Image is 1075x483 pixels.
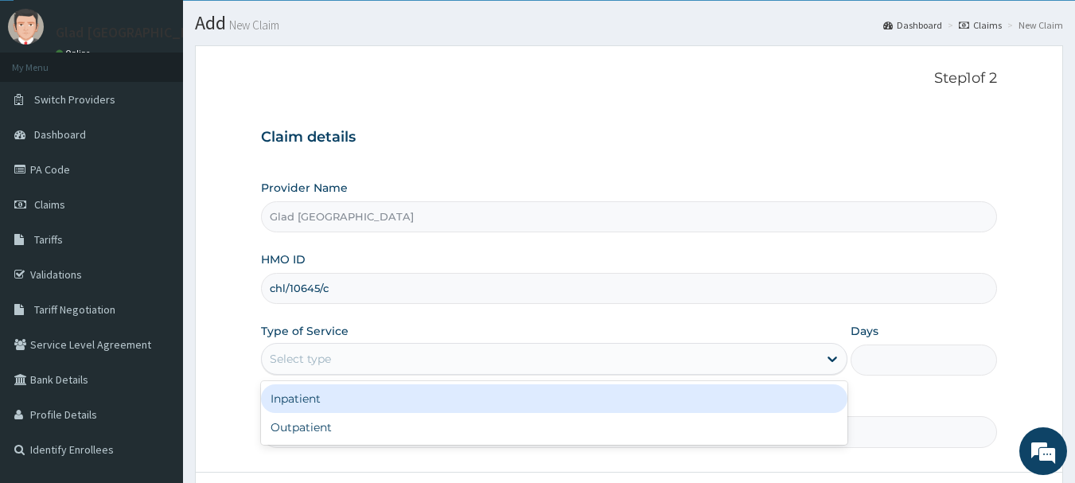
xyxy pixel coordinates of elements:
[92,142,220,302] span: We're online!
[34,302,115,317] span: Tariff Negotiation
[270,351,331,367] div: Select type
[34,127,86,142] span: Dashboard
[8,317,303,373] textarea: Type your message and hit 'Enter'
[261,180,348,196] label: Provider Name
[261,323,349,339] label: Type of Service
[56,48,94,59] a: Online
[1003,18,1063,32] li: New Claim
[261,129,998,146] h3: Claim details
[261,8,299,46] div: Minimize live chat window
[83,89,267,110] div: Chat with us now
[29,80,64,119] img: d_794563401_company_1708531726252_794563401
[8,9,44,45] img: User Image
[261,413,847,442] div: Outpatient
[195,13,1063,33] h1: Add
[851,323,878,339] label: Days
[261,273,998,304] input: Enter HMO ID
[261,70,998,88] p: Step 1 of 2
[261,384,847,413] div: Inpatient
[883,18,942,32] a: Dashboard
[34,197,65,212] span: Claims
[34,92,115,107] span: Switch Providers
[56,25,218,40] p: Glad [GEOGRAPHIC_DATA]
[226,19,279,31] small: New Claim
[959,18,1002,32] a: Claims
[261,251,306,267] label: HMO ID
[34,232,63,247] span: Tariffs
